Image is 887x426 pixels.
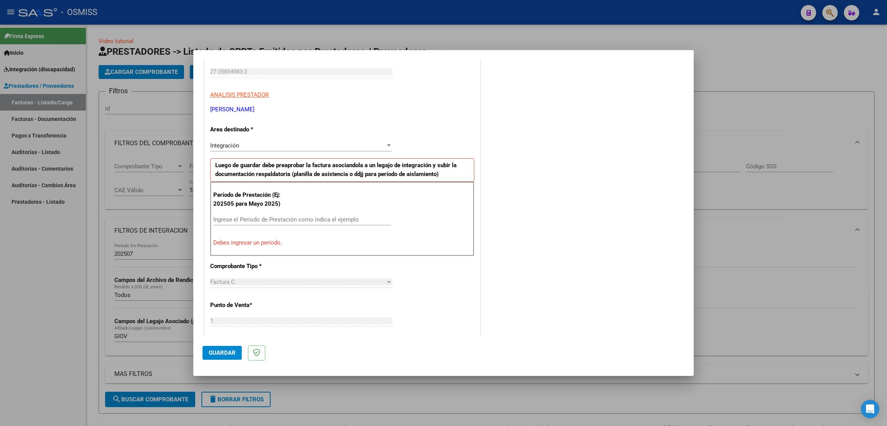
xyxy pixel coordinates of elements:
[861,400,879,418] div: Open Intercom Messenger
[209,349,236,356] span: Guardar
[210,91,269,98] span: ANALISIS PRESTADOR
[210,142,239,149] span: Integración
[203,346,242,360] button: Guardar
[210,301,290,310] p: Punto de Venta
[210,278,235,285] span: Factura C
[215,162,457,178] strong: Luego de guardar debe preaprobar la factura asociandola a un legajo de integración y subir la doc...
[213,238,471,247] p: Debes ingresar un período.
[210,262,290,271] p: Comprobante Tipo *
[213,191,291,208] p: Período de Prestación (Ej: 202505 para Mayo 2025)
[210,105,474,114] p: [PERSON_NAME]
[210,125,290,134] p: Area destinado *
